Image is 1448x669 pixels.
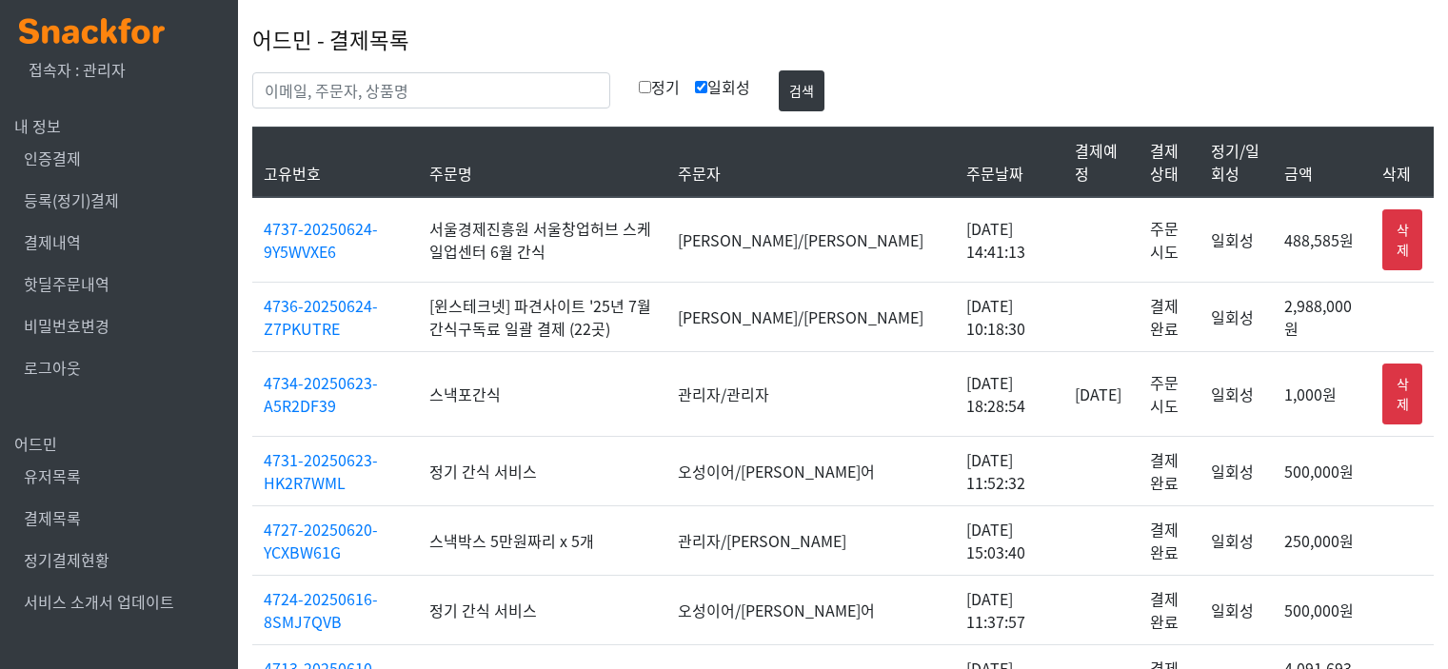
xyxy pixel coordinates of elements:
td: 1,000원 [1273,351,1371,436]
td: [PERSON_NAME]/[PERSON_NAME] [666,197,955,283]
td: 주문 시도 [1139,197,1200,283]
td: [윈스테크넷] 파견사이트 '25년 7월 간식구독료 일괄 결제 (22곳) [418,282,665,351]
td: [DATE] 15:03:40 [955,505,1063,575]
a: 결제목록 [24,506,81,529]
td: 관리자/관리자 [666,351,955,436]
div: 어드민 - 결제목록 [252,10,1434,70]
label: 정기 [639,75,680,98]
td: 서울경제진흥원 서울창업허브 스케일업센터 6월 간식 [418,197,665,283]
td: 500,000원 [1273,436,1371,505]
td: [DATE] 11:37:57 [955,575,1063,644]
span: 내 정보 [14,114,61,137]
td: 주문 시도 [1139,351,1200,436]
td: 결제 완료 [1139,575,1200,644]
td: [DATE] 18:28:54 [955,351,1063,436]
td: 정기 간식 서비스 [418,575,665,644]
button: 삭제 [1382,209,1422,270]
label: 일회성 [695,75,750,98]
td: 스낵포간식 [418,351,665,436]
span: 어드민 [14,432,57,455]
td: [PERSON_NAME]/[PERSON_NAME] [666,282,955,351]
a: 4724-20250616-8SMJ7QVB [264,587,378,633]
span: 접속자 : 관리자 [29,58,126,81]
input: 일회성 [695,81,707,93]
td: 488,585원 [1273,197,1371,283]
input: 정기 [639,81,651,93]
td: [DATE] 10:18:30 [955,282,1063,351]
td: 2,988,000원 [1273,282,1371,351]
td: 결제 완료 [1139,505,1200,575]
td: 스낵박스 5만원짜리 x 5개 [418,505,665,575]
td: 500,000원 [1273,575,1371,644]
a: 핫딜주문내역 [24,272,109,295]
input: 이메일, 주문자, 상품명 [252,72,610,108]
td: 관리자/[PERSON_NAME] [666,505,955,575]
a: 유저목록 [24,464,81,487]
a: 결제내역 [24,230,81,253]
a: 인증결제 [24,147,81,169]
a: 4731-20250623-HK2R7WML [264,448,378,494]
td: 오성이어/[PERSON_NAME]어 [666,575,955,644]
a: 등록(정기)결제 [24,188,119,211]
td: [DATE] 14:41:13 [955,197,1063,283]
td: 일회성 [1200,351,1273,436]
a: 서비스 소개서 업데이트 [24,590,174,613]
td: 결제 완료 [1139,282,1200,351]
td: 250,000원 [1273,505,1371,575]
td: 일회성 [1200,436,1273,505]
th: 금액 [1273,127,1371,197]
a: 4727-20250620-YCXBW61G [264,518,378,563]
th: 결제상태 [1139,127,1200,197]
th: 삭제 [1371,127,1434,197]
th: 주문자 [666,127,955,197]
th: 정기/일회성 [1200,127,1273,197]
td: 일회성 [1200,197,1273,283]
td: 오성이어/[PERSON_NAME]어 [666,436,955,505]
a: 정기결제현황 [24,548,109,571]
img: logo.png [19,18,165,44]
td: [DATE] 11:52:32 [955,436,1063,505]
a: 4736-20250624-Z7PKUTRE [264,294,378,340]
td: 정기 간식 서비스 [418,436,665,505]
a: 비밀번호변경 [24,314,109,337]
a: 4737-20250624-9Y5WVXE6 [264,217,378,263]
th: 주문명 [418,127,665,197]
th: 결제예정 [1063,127,1139,197]
td: 일회성 [1200,282,1273,351]
td: 일회성 [1200,505,1273,575]
td: 결제 완료 [1139,436,1200,505]
button: 검색 [779,70,824,111]
th: 주문날짜 [955,127,1063,197]
a: 로그아웃 [24,356,81,379]
a: 4734-20250623-A5R2DF39 [264,371,378,417]
th: 고유번호 [252,127,418,197]
td: 일회성 [1200,575,1273,644]
button: 삭제 [1382,364,1422,424]
td: [DATE] [1063,351,1139,436]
